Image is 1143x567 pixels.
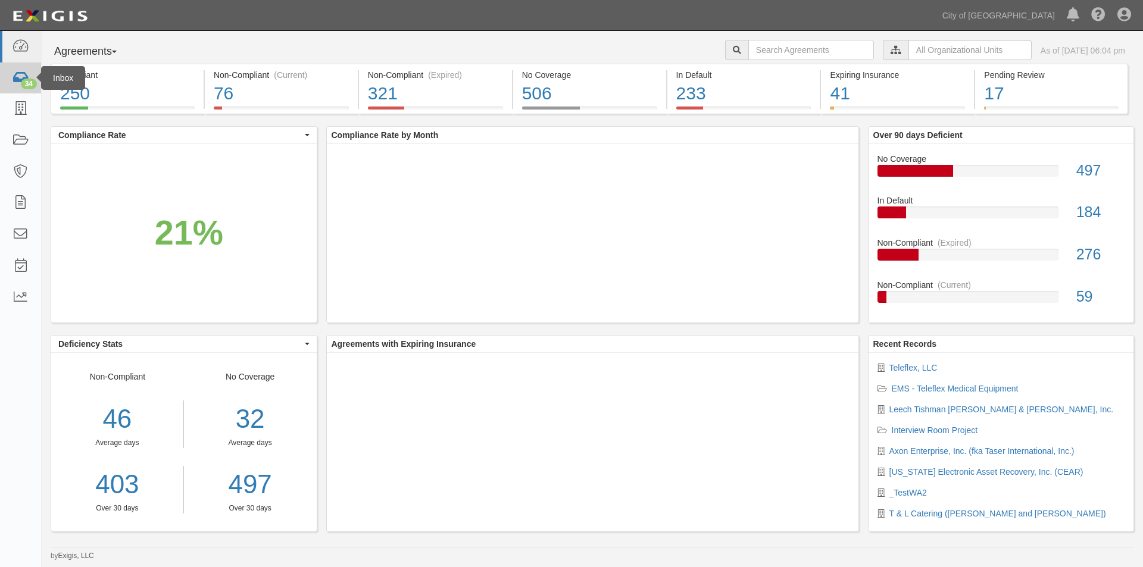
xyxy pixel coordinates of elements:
a: Axon Enterprise, Inc. (fka Taser International, Inc.) [889,446,1075,456]
div: 321 [368,81,503,106]
a: T & L Catering ([PERSON_NAME] and [PERSON_NAME]) [889,509,1106,518]
span: Compliance Rate [58,129,302,141]
div: (Current) [274,69,307,81]
a: City of [GEOGRAPHIC_DATA] [936,4,1061,27]
b: Compliance Rate by Month [332,130,439,140]
div: Non-Compliant [51,371,184,513]
div: (Expired) [428,69,462,81]
b: Agreements with Expiring Insurance [332,339,476,349]
div: 184 [1067,202,1133,223]
div: Pending Review [984,69,1119,81]
div: 276 [1067,244,1133,265]
a: Exigis, LLC [58,552,94,560]
div: No Coverage [869,153,1134,165]
a: [US_STATE] Electronic Asset Recovery, Inc. (CEAR) [889,467,1083,477]
div: In Default [869,195,1134,206]
div: (Current) [938,279,971,291]
div: As of [DATE] 06:04 pm [1041,45,1125,57]
a: 497 [193,466,308,503]
a: _TestWA2 [889,488,927,497]
input: Search Agreements [748,40,874,60]
a: Non-Compliant(Current)76 [205,106,358,116]
div: 17 [984,81,1119,106]
div: Average days [193,438,308,448]
div: Non-Compliant [869,237,1134,249]
a: No Coverage506 [513,106,666,116]
b: Over 90 days Deficient [873,130,963,140]
div: Expiring Insurance [830,69,965,81]
div: Average days [51,438,183,448]
div: 250 [60,81,195,106]
a: In Default233 [667,106,820,116]
a: Non-Compliant(Expired)321 [359,106,512,116]
div: 34 [21,79,37,89]
button: Compliance Rate [51,127,317,143]
div: 506 [522,81,657,106]
div: Compliant [60,69,195,81]
div: 497 [1067,160,1133,181]
a: Expiring Insurance41 [821,106,974,116]
div: Non-Compliant (Expired) [368,69,503,81]
div: Over 30 days [193,503,308,513]
div: 233 [676,81,811,106]
div: Inbox [41,66,85,90]
a: Compliant250 [51,106,204,116]
div: 76 [214,81,349,106]
a: Leech Tishman [PERSON_NAME] & [PERSON_NAME], Inc. [889,405,1114,414]
small: by [51,551,94,561]
a: EMS - Teleflex Medical Equipment [892,384,1019,393]
a: Interview Room Project [892,425,978,435]
a: Non-Compliant(Current)59 [877,279,1125,312]
a: 403 [51,466,183,503]
a: Pending Review17 [975,106,1128,116]
a: No Coverage497 [877,153,1125,195]
div: Over 30 days [51,503,183,513]
i: Help Center - Complianz [1091,8,1105,23]
div: 32 [193,400,308,438]
div: Non-Compliant [869,279,1134,291]
div: In Default [676,69,811,81]
div: No Coverage [184,371,317,513]
input: All Organizational Units [908,40,1032,60]
a: Teleflex, LLC [889,363,938,372]
div: 21% [155,208,223,257]
div: 59 [1067,286,1133,308]
button: Agreements [51,40,140,64]
button: Deficiency Stats [51,336,317,352]
span: Deficiency Stats [58,338,302,350]
div: 41 [830,81,965,106]
a: In Default184 [877,195,1125,237]
div: (Expired) [938,237,972,249]
div: No Coverage [522,69,657,81]
div: Non-Compliant (Current) [214,69,349,81]
div: 46 [51,400,183,438]
a: Non-Compliant(Expired)276 [877,237,1125,279]
b: Recent Records [873,339,937,349]
img: logo-5460c22ac91f19d4615b14bd174203de0afe785f0fc80cf4dbbc73dc1793850b.png [9,5,91,27]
